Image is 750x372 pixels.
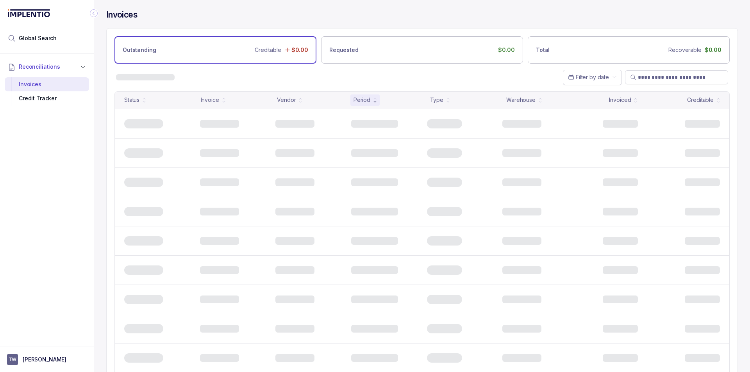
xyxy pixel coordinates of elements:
search: Date Range Picker [568,73,609,81]
p: Outstanding [123,46,156,54]
div: Creditable [687,96,714,104]
div: Invoice [201,96,219,104]
div: Invoiced [609,96,631,104]
div: Collapse Icon [89,9,98,18]
p: [PERSON_NAME] [23,356,66,363]
h4: Invoices [106,9,137,20]
p: Recoverable [668,46,701,54]
p: Total [536,46,550,54]
p: $0.00 [291,46,308,54]
div: Credit Tracker [11,91,83,105]
p: $0.00 [498,46,515,54]
p: $0.00 [705,46,721,54]
span: Reconciliations [19,63,60,71]
span: Global Search [19,34,57,42]
div: Type [430,96,443,104]
div: Status [124,96,139,104]
span: Filter by date [576,74,609,80]
div: Period [354,96,370,104]
p: Creditable [255,46,281,54]
button: User initials[PERSON_NAME] [7,354,87,365]
button: Reconciliations [5,58,89,75]
div: Invoices [11,77,83,91]
div: Vendor [277,96,296,104]
button: Date Range Picker [563,70,622,85]
div: Reconciliations [5,76,89,107]
div: Warehouse [506,96,536,104]
p: Requested [329,46,359,54]
span: User initials [7,354,18,365]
